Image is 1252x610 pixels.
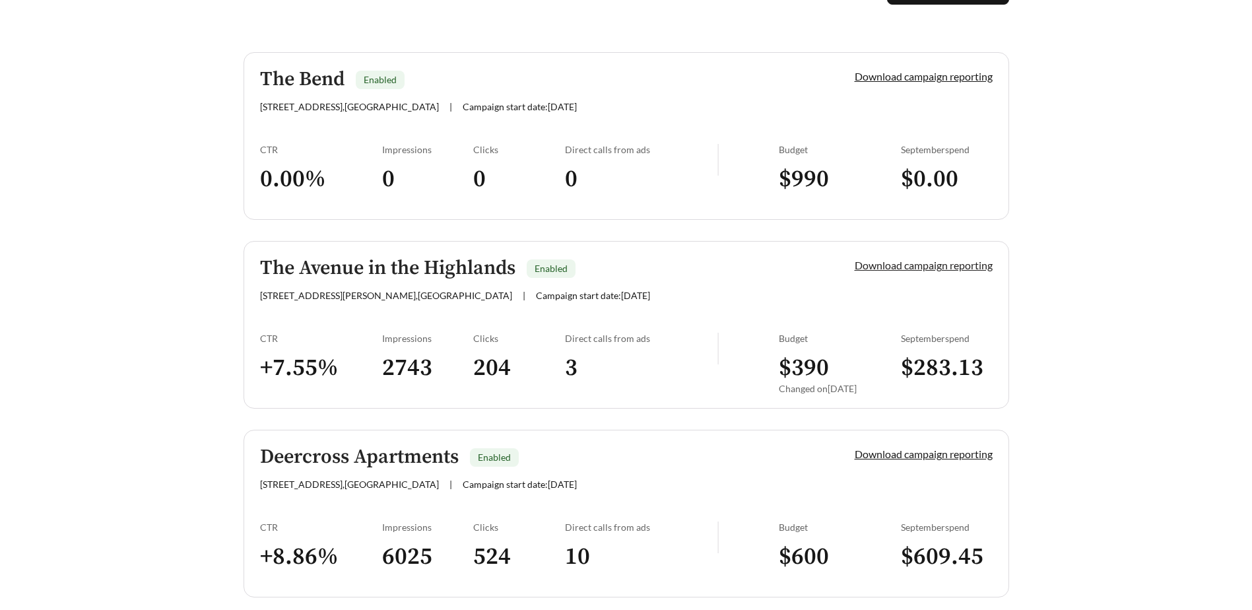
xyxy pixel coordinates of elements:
[717,144,719,176] img: line
[473,542,565,572] h3: 524
[779,333,901,344] div: Budget
[473,333,565,344] div: Clicks
[260,69,345,90] h5: The Bend
[473,353,565,383] h3: 204
[260,333,382,344] div: CTR
[473,522,565,533] div: Clicks
[565,164,717,194] h3: 0
[260,257,515,279] h5: The Avenue in the Highlands
[260,542,382,572] h3: + 8.86 %
[901,333,993,344] div: September spend
[779,353,901,383] h3: $ 390
[901,522,993,533] div: September spend
[463,479,577,490] span: Campaign start date: [DATE]
[779,144,901,155] div: Budget
[855,448,993,460] a: Download campaign reporting
[779,383,901,394] div: Changed on [DATE]
[260,290,512,301] span: [STREET_ADDRESS][PERSON_NAME] , [GEOGRAPHIC_DATA]
[478,452,511,463] span: Enabled
[779,164,901,194] h3: $ 990
[364,74,397,85] span: Enabled
[244,52,1009,220] a: The BendEnabled[STREET_ADDRESS],[GEOGRAPHIC_DATA]|Campaign start date:[DATE]Download campaign rep...
[382,144,474,155] div: Impressions
[565,522,717,533] div: Direct calls from ads
[260,479,439,490] span: [STREET_ADDRESS] , [GEOGRAPHIC_DATA]
[536,290,650,301] span: Campaign start date: [DATE]
[260,446,459,468] h5: Deercross Apartments
[565,353,717,383] h3: 3
[717,333,719,364] img: line
[779,522,901,533] div: Budget
[565,333,717,344] div: Direct calls from ads
[382,333,474,344] div: Impressions
[717,522,719,553] img: line
[565,542,717,572] h3: 10
[473,144,565,155] div: Clicks
[901,353,993,383] h3: $ 283.13
[463,101,577,112] span: Campaign start date: [DATE]
[244,241,1009,409] a: The Avenue in the HighlandsEnabled[STREET_ADDRESS][PERSON_NAME],[GEOGRAPHIC_DATA]|Campaign start ...
[449,101,452,112] span: |
[535,263,568,274] span: Enabled
[382,522,474,533] div: Impressions
[855,70,993,83] a: Download campaign reporting
[260,164,382,194] h3: 0.00 %
[855,259,993,271] a: Download campaign reporting
[244,430,1009,597] a: Deercross ApartmentsEnabled[STREET_ADDRESS],[GEOGRAPHIC_DATA]|Campaign start date:[DATE]Download ...
[901,144,993,155] div: September spend
[901,164,993,194] h3: $ 0.00
[260,101,439,112] span: [STREET_ADDRESS] , [GEOGRAPHIC_DATA]
[449,479,452,490] span: |
[382,542,474,572] h3: 6025
[523,290,525,301] span: |
[260,353,382,383] h3: + 7.55 %
[565,144,717,155] div: Direct calls from ads
[382,353,474,383] h3: 2743
[473,164,565,194] h3: 0
[779,542,901,572] h3: $ 600
[260,522,382,533] div: CTR
[901,542,993,572] h3: $ 609.45
[260,144,382,155] div: CTR
[382,164,474,194] h3: 0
